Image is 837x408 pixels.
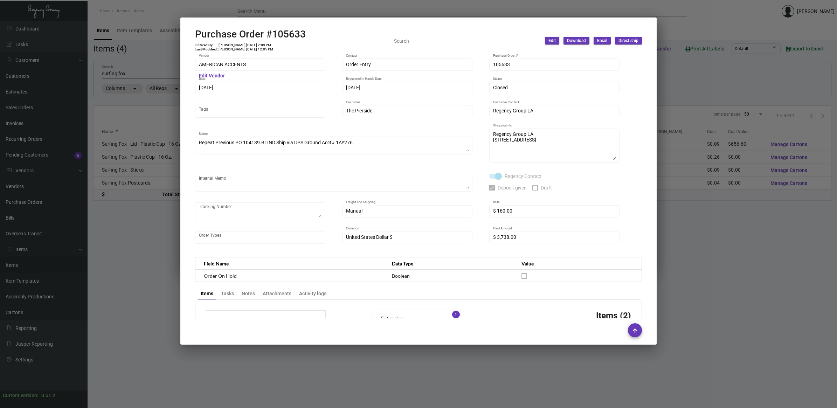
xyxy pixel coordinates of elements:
td: Last Modified: [195,47,218,51]
span: Email [597,38,607,44]
button: Edit [545,37,559,44]
div: Items [201,290,213,297]
button: Direct ship [615,37,642,44]
td: $3,578.00 [276,318,318,326]
span: Draft [541,184,552,192]
td: Subtotal [213,318,276,326]
mat-expansion-panel-header: Estimates [372,310,460,327]
div: Tasks [221,290,234,297]
h3: Items (2) [596,310,631,320]
td: [PERSON_NAME] [DATE] 12:05 PM [218,47,274,51]
button: Email [594,37,611,44]
td: [PERSON_NAME] [DATE] 2:09 PM [218,43,274,47]
mat-panel-title: Estimates [381,315,443,323]
span: Manual [346,208,362,214]
th: Data Type [385,257,514,270]
button: Download [563,37,589,44]
span: Boolean [392,273,410,279]
span: Edit [548,38,556,44]
td: Entered By: [195,43,218,47]
span: Deposit given [498,184,527,192]
h2: Purchase Order #105633 [195,28,306,40]
span: Download [567,38,586,44]
div: Activity logs [299,290,326,297]
span: Order On Hold [204,273,237,279]
span: Closed [493,85,508,90]
div: Notes [242,290,255,297]
div: 0.51.2 [41,392,55,399]
div: Current version: [3,392,39,399]
mat-hint: Edit Vendor [199,73,225,79]
div: Attachments [263,290,291,297]
th: Field Name [195,257,385,270]
th: Value [514,257,642,270]
span: Regency Contact [505,172,542,180]
span: Direct ship [618,38,638,44]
